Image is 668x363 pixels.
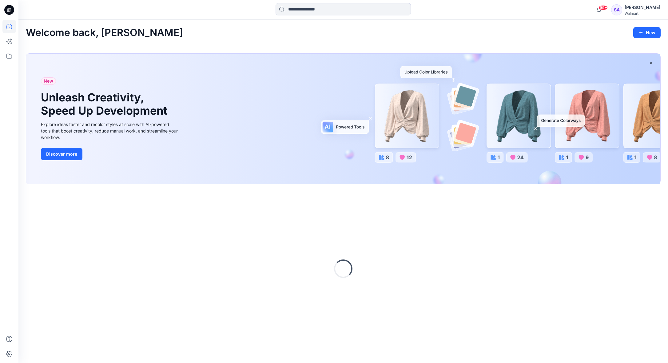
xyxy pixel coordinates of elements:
div: Explore ideas faster and recolor styles at scale with AI-powered tools that boost creativity, red... [41,121,179,141]
div: [PERSON_NAME] [625,4,660,11]
button: Discover more [41,148,82,160]
span: New [44,77,53,85]
a: Discover more [41,148,179,160]
h2: Welcome back, [PERSON_NAME] [26,27,183,39]
button: New [633,27,661,38]
div: Walmart [625,11,660,16]
div: SA [611,4,622,15]
span: 99+ [598,5,608,10]
h1: Unleash Creativity, Speed Up Development [41,91,170,117]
